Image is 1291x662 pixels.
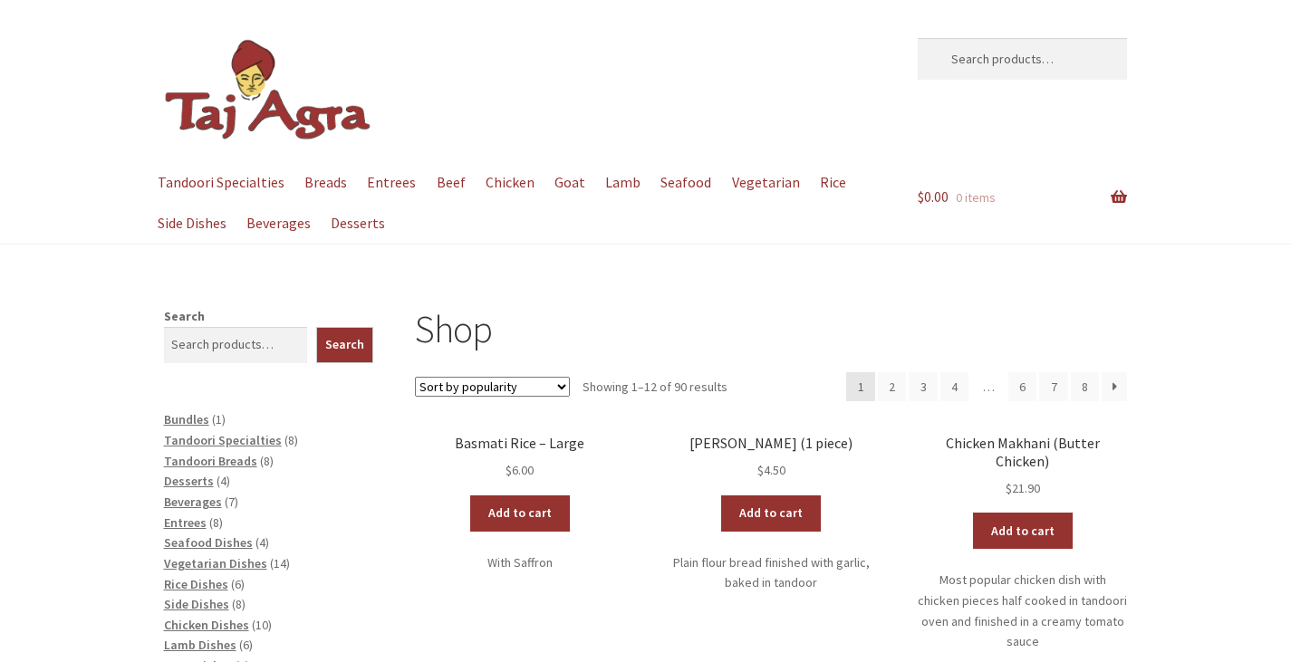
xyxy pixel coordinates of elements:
bdi: 21.90 [1006,480,1040,496]
a: Side Dishes [149,203,236,244]
span: 7 [228,494,235,510]
a: Chicken Makhani (Butter Chicken) $21.90 [918,435,1127,498]
a: Lamb [597,162,650,203]
span: 6 [235,576,241,592]
label: Search [164,308,205,324]
a: Page 2 [878,372,907,401]
nav: Primary Navigation [164,162,876,244]
a: Add to cart: “Basmati Rice - Large” [470,495,570,532]
span: 0 items [956,189,996,206]
a: [PERSON_NAME] (1 piece) $4.50 [667,435,876,481]
a: Basmati Rice – Large $6.00 [415,435,624,481]
h2: [PERSON_NAME] (1 piece) [667,435,876,452]
span: 14 [274,555,286,571]
span: 1 [216,411,222,427]
bdi: 4.50 [757,462,785,478]
a: Chicken [477,162,543,203]
h2: Basmati Rice – Large [415,435,624,452]
a: Page 8 [1071,372,1100,401]
span: $ [1006,480,1012,496]
span: … [971,372,1006,401]
img: Dickson | Taj Agra Indian Restaurant [164,38,372,142]
a: Page 6 [1008,372,1037,401]
a: Tandoori Specialties [149,162,294,203]
a: Beef [428,162,474,203]
p: Plain flour bread finished with garlic, baked in tandoor [667,552,876,593]
a: Page 3 [909,372,938,401]
a: Breads [296,162,356,203]
span: 8 [288,432,294,448]
a: Desserts [164,473,214,489]
span: 0.00 [918,187,949,206]
a: Add to cart: “Chicken Makhani (Butter Chicken)” [973,513,1073,549]
a: Bundles [164,411,209,427]
p: Showing 1–12 of 90 results [583,372,727,401]
bdi: 6.00 [506,462,534,478]
a: Goat [545,162,593,203]
a: Beverages [164,494,222,510]
span: Page 1 [846,372,875,401]
a: Entrees [359,162,425,203]
span: 8 [264,453,270,469]
span: 4 [220,473,226,489]
button: Search [316,327,373,363]
h1: Shop [415,306,1127,352]
a: Page 7 [1039,372,1068,401]
a: Side Dishes [164,596,229,612]
span: 6 [243,637,249,653]
a: Page 4 [940,372,969,401]
p: With Saffron [415,552,624,573]
nav: Product Pagination [846,372,1127,401]
a: $0.00 0 items [918,162,1127,233]
a: Rice [811,162,854,203]
span: 8 [236,596,242,612]
a: Rice Dishes [164,576,228,592]
span: 10 [255,617,268,633]
span: 8 [213,514,219,531]
p: Most popular chicken dish with chicken pieces half cooked in tandoori oven and finished in a crea... [918,570,1127,652]
span: $ [506,462,512,478]
input: Search products… [164,327,308,363]
a: Entrees [164,514,207,531]
a: Seafood [652,162,720,203]
a: Desserts [323,203,394,244]
h2: Chicken Makhani (Butter Chicken) [918,435,1127,470]
a: Tandoori Breads [164,453,257,469]
span: 4 [259,534,265,551]
select: Shop order [415,377,570,397]
a: Beverages [238,203,320,244]
a: → [1102,372,1127,401]
input: Search products… [918,38,1127,80]
a: Add to cart: “Garlic Naan (1 piece)” [721,495,821,532]
a: Seafood Dishes [164,534,253,551]
a: Vegetarian [723,162,808,203]
span: $ [918,187,924,206]
a: Vegetarian Dishes [164,555,267,571]
a: Lamb Dishes [164,637,236,653]
span: $ [757,462,764,478]
a: Tandoori Specialties [164,432,282,448]
a: Chicken Dishes [164,617,249,633]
